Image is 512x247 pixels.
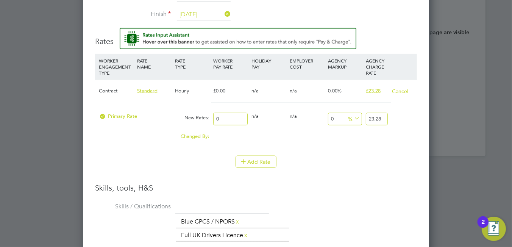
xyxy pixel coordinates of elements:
div: WORKER PAY RATE [211,54,250,73]
li: Blue CPCS / NPORS [178,217,243,227]
div: 2 [481,222,485,232]
div: New Rates: [173,111,212,125]
h3: Rates [95,28,417,46]
div: £0.00 [211,80,250,102]
input: Select one [177,9,231,20]
div: Changed By: [97,129,211,144]
span: £23.28 [366,88,381,94]
div: AGENCY CHARGE RATE [364,54,389,80]
label: Skills / Qualifications [95,203,171,211]
button: Rate Assistant [120,28,356,49]
button: Cancel [392,88,409,95]
div: Hourly [173,80,212,102]
a: x [243,230,248,240]
li: Full UK Drivers Licence [178,230,251,241]
div: EMPLOYER COST [288,54,326,73]
button: Add Rate [236,156,276,168]
span: n/a [251,88,259,94]
div: Contract [97,80,135,102]
span: n/a [251,113,259,119]
a: x [235,217,240,227]
span: n/a [290,88,297,94]
span: 0.00% [328,88,342,94]
span: n/a [290,113,297,119]
button: Open Resource Center, 2 new notifications [482,217,506,241]
div: RATE TYPE [173,54,212,73]
div: RATE NAME [135,54,173,73]
h3: Skills, tools, H&S [95,183,417,193]
span: Standard [137,88,158,94]
div: WORKER ENGAGEMENT TYPE [97,54,135,80]
div: HOLIDAY PAY [250,54,288,73]
label: Finish [95,10,171,18]
span: Primary Rate [99,113,137,119]
span: % [345,114,361,122]
div: AGENCY MARKUP [326,54,364,73]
